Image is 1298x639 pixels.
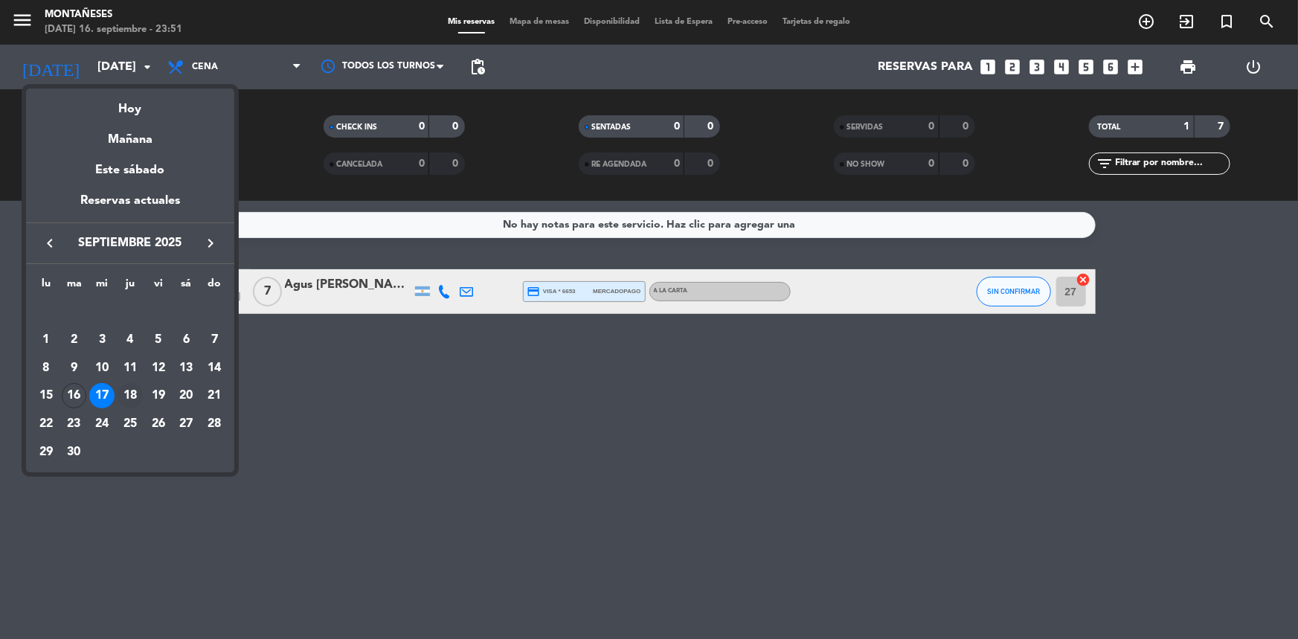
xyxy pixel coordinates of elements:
div: 28 [202,411,227,437]
td: 9 de septiembre de 2025 [60,354,89,382]
div: 11 [118,356,143,381]
td: 17 de septiembre de 2025 [88,382,116,411]
div: 16 [62,383,87,408]
th: jueves [116,275,144,298]
div: 3 [89,327,115,353]
td: 23 de septiembre de 2025 [60,410,89,438]
div: 21 [202,383,227,408]
td: 22 de septiembre de 2025 [32,410,60,438]
th: lunes [32,275,60,298]
td: 25 de septiembre de 2025 [116,410,144,438]
td: 7 de septiembre de 2025 [200,326,228,354]
div: 20 [173,383,199,408]
td: 6 de septiembre de 2025 [173,326,201,354]
div: 6 [173,327,199,353]
div: 1 [33,327,59,353]
div: 27 [173,411,199,437]
button: keyboard_arrow_right [197,234,224,253]
div: 2 [62,327,87,353]
div: Mañana [26,119,234,150]
div: 24 [89,411,115,437]
td: 19 de septiembre de 2025 [144,382,173,411]
div: 23 [62,411,87,437]
div: 8 [33,356,59,381]
td: 3 de septiembre de 2025 [88,326,116,354]
td: 13 de septiembre de 2025 [173,354,201,382]
td: 26 de septiembre de 2025 [144,410,173,438]
div: 17 [89,383,115,408]
div: 26 [146,411,171,437]
div: 18 [118,383,143,408]
td: 10 de septiembre de 2025 [88,354,116,382]
td: SEP. [32,298,228,326]
td: 16 de septiembre de 2025 [60,382,89,411]
td: 4 de septiembre de 2025 [116,326,144,354]
div: 13 [173,356,199,381]
td: 27 de septiembre de 2025 [173,410,201,438]
div: 30 [62,440,87,465]
th: sábado [173,275,201,298]
div: 15 [33,383,59,408]
div: 29 [33,440,59,465]
div: Reservas actuales [26,191,234,222]
td: 8 de septiembre de 2025 [32,354,60,382]
div: 22 [33,411,59,437]
th: miércoles [88,275,116,298]
td: 24 de septiembre de 2025 [88,410,116,438]
td: 30 de septiembre de 2025 [60,438,89,466]
div: 19 [146,383,171,408]
div: 5 [146,327,171,353]
th: domingo [200,275,228,298]
i: keyboard_arrow_right [202,234,219,252]
button: keyboard_arrow_left [36,234,63,253]
td: 11 de septiembre de 2025 [116,354,144,382]
th: martes [60,275,89,298]
div: 12 [146,356,171,381]
div: Este sábado [26,150,234,191]
td: 5 de septiembre de 2025 [144,326,173,354]
i: keyboard_arrow_left [41,234,59,252]
td: 1 de septiembre de 2025 [32,326,60,354]
td: 15 de septiembre de 2025 [32,382,60,411]
td: 20 de septiembre de 2025 [173,382,201,411]
div: 4 [118,327,143,353]
div: Hoy [26,89,234,119]
span: septiembre 2025 [63,234,197,253]
th: viernes [144,275,173,298]
td: 14 de septiembre de 2025 [200,354,228,382]
div: 7 [202,327,227,353]
td: 28 de septiembre de 2025 [200,410,228,438]
div: 14 [202,356,227,381]
td: 12 de septiembre de 2025 [144,354,173,382]
div: 25 [118,411,143,437]
div: 10 [89,356,115,381]
td: 18 de septiembre de 2025 [116,382,144,411]
td: 2 de septiembre de 2025 [60,326,89,354]
div: 9 [62,356,87,381]
td: 21 de septiembre de 2025 [200,382,228,411]
td: 29 de septiembre de 2025 [32,438,60,466]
